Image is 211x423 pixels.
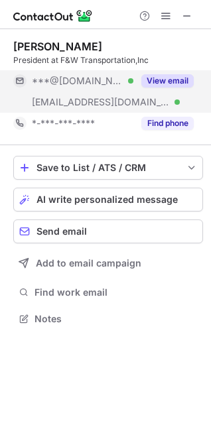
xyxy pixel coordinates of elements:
[13,219,203,243] button: Send email
[36,226,87,237] span: Send email
[141,74,194,88] button: Reveal Button
[13,40,102,53] div: [PERSON_NAME]
[141,117,194,130] button: Reveal Button
[32,96,170,108] span: [EMAIL_ADDRESS][DOMAIN_NAME]
[13,188,203,211] button: AI write personalized message
[13,156,203,180] button: save-profile-one-click
[13,310,203,328] button: Notes
[35,286,198,298] span: Find work email
[32,75,123,87] span: ***@[DOMAIN_NAME]
[13,283,203,302] button: Find work email
[13,54,203,66] div: President at F&W Transportation,Inc
[36,258,141,269] span: Add to email campaign
[36,194,178,205] span: AI write personalized message
[36,162,180,173] div: Save to List / ATS / CRM
[13,8,93,24] img: ContactOut v5.3.10
[13,251,203,275] button: Add to email campaign
[35,313,198,325] span: Notes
